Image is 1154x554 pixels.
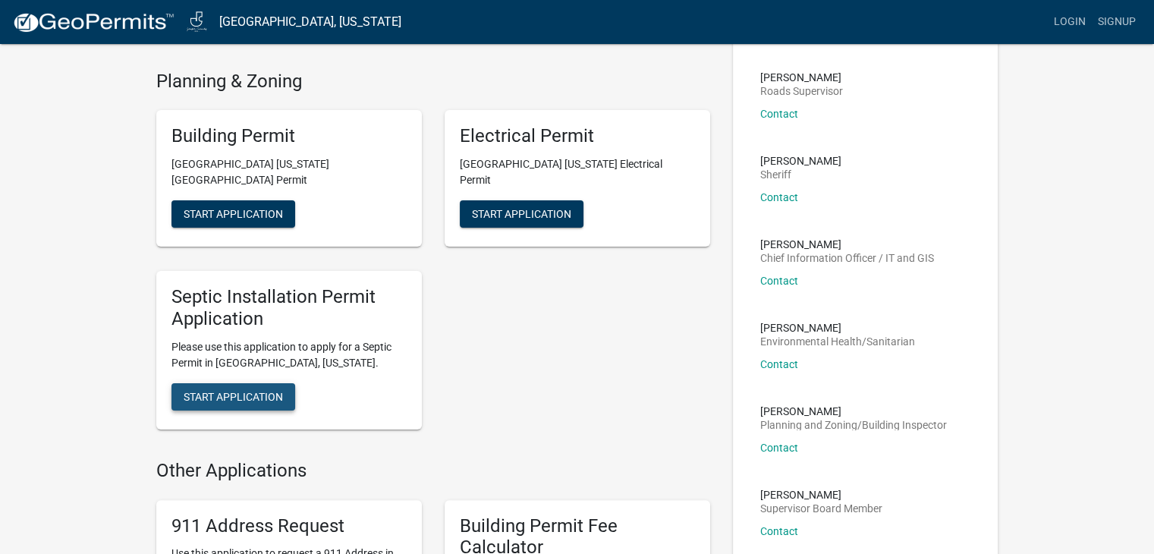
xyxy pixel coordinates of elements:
[171,383,295,411] button: Start Application
[171,515,407,537] h5: 911 Address Request
[1092,8,1142,36] a: Signup
[760,358,798,370] a: Contact
[171,156,407,188] p: [GEOGRAPHIC_DATA] [US_STATE][GEOGRAPHIC_DATA] Permit
[760,323,915,333] p: [PERSON_NAME]
[760,442,798,454] a: Contact
[760,239,934,250] p: [PERSON_NAME]
[472,208,571,220] span: Start Application
[156,71,710,93] h4: Planning & Zoning
[156,460,710,482] h4: Other Applications
[760,275,798,287] a: Contact
[760,489,882,500] p: [PERSON_NAME]
[1048,8,1092,36] a: Login
[760,72,843,83] p: [PERSON_NAME]
[760,503,882,514] p: Supervisor Board Member
[171,200,295,228] button: Start Application
[187,11,207,32] img: Jasper County, Iowa
[760,86,843,96] p: Roads Supervisor
[171,286,407,330] h5: Septic Installation Permit Application
[460,156,695,188] p: [GEOGRAPHIC_DATA] [US_STATE] Electrical Permit
[760,191,798,203] a: Contact
[760,336,915,347] p: Environmental Health/Sanitarian
[760,169,841,180] p: Sheriff
[171,125,407,147] h5: Building Permit
[760,108,798,120] a: Contact
[760,406,947,417] p: [PERSON_NAME]
[184,208,283,220] span: Start Application
[184,390,283,402] span: Start Application
[760,420,947,430] p: Planning and Zoning/Building Inspector
[219,9,401,35] a: [GEOGRAPHIC_DATA], [US_STATE]
[460,200,583,228] button: Start Application
[760,156,841,166] p: [PERSON_NAME]
[171,339,407,371] p: Please use this application to apply for a Septic Permit in [GEOGRAPHIC_DATA], [US_STATE].
[760,253,934,263] p: Chief Information Officer / IT and GIS
[460,125,695,147] h5: Electrical Permit
[760,525,798,537] a: Contact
